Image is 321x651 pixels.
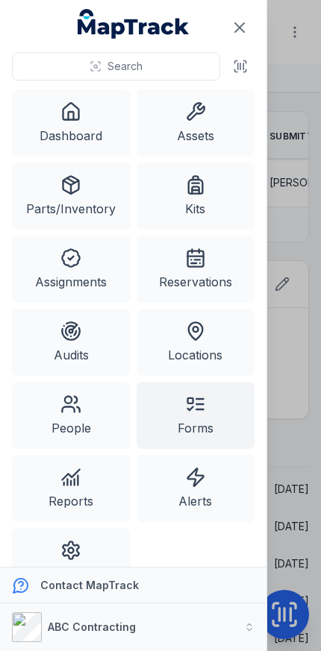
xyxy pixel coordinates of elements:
[48,620,136,633] strong: ABC Contracting
[137,163,255,230] a: Kits
[12,52,220,81] button: Search
[137,309,255,376] a: Locations
[12,309,131,376] a: Audits
[40,579,139,591] strong: Contact MapTrack
[224,12,255,43] button: Close navigation
[107,59,143,74] span: Search
[12,236,131,303] a: Assignments
[12,455,131,522] a: Reports
[12,382,131,449] a: People
[12,163,131,230] a: Parts/Inventory
[78,9,190,39] a: MapTrack
[12,89,131,157] a: Dashboard
[137,89,255,157] a: Assets
[137,455,255,522] a: Alerts
[137,382,255,449] a: Forms
[137,236,255,303] a: Reservations
[12,528,131,595] a: Settings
